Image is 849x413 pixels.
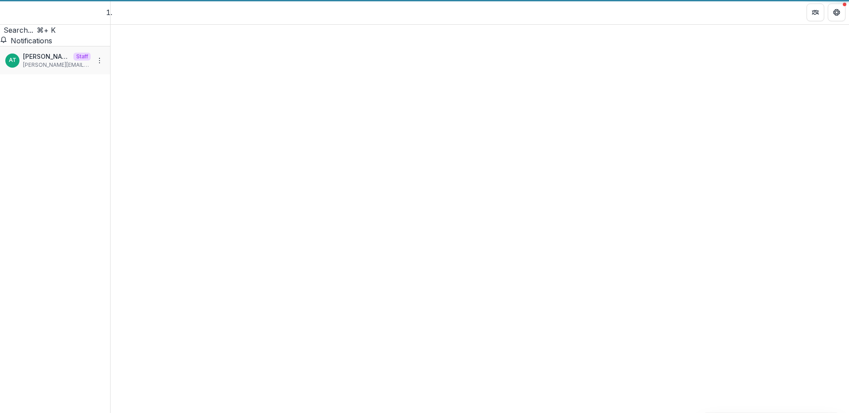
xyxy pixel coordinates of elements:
[828,4,845,21] button: Get Help
[807,4,824,21] button: Partners
[114,7,145,18] nav: breadcrumb
[9,57,16,63] div: Anna Test
[23,61,91,69] p: [PERSON_NAME][EMAIL_ADDRESS][DOMAIN_NAME]
[23,52,70,61] p: [PERSON_NAME]
[37,25,56,35] div: ⌘ + K
[11,36,52,45] span: Notifications
[73,53,91,61] p: Staff
[4,26,33,34] span: Search...
[94,55,105,66] button: More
